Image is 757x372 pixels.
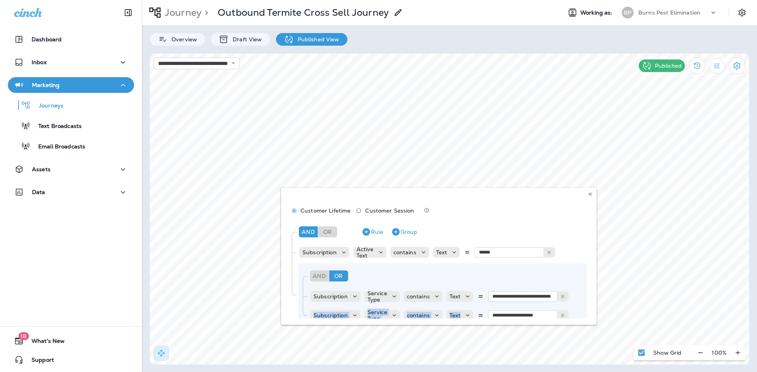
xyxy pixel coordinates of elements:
[294,36,339,43] p: Published View
[24,357,54,366] span: Support
[709,58,725,74] button: Filter Statistics
[30,123,82,130] p: Text Broadcasts
[8,117,134,134] button: Text Broadcasts
[8,184,134,200] button: Data
[31,102,63,110] p: Journeys
[229,36,262,43] p: Draft View
[168,36,197,43] p: Overview
[8,138,134,154] button: Email Broadcasts
[712,350,727,356] p: 100 %
[8,333,134,349] button: 18What's New
[8,352,134,368] button: Support
[162,7,201,19] p: Journey
[8,31,134,47] button: Dashboard
[32,36,62,43] p: Dashboard
[117,5,139,20] button: Collapse Sidebar
[32,59,47,65] p: Inbox
[653,350,681,356] p: Show Grid
[8,77,134,93] button: Marketing
[689,57,705,74] button: View Changelog
[18,332,29,340] span: 18
[24,338,65,347] span: What's New
[201,7,208,19] p: >
[622,7,634,19] div: BP
[8,161,134,177] button: Assets
[638,9,700,16] p: Burns Pest Elimination
[580,9,614,16] span: Working as:
[32,166,50,172] p: Assets
[32,189,45,195] p: Data
[735,6,749,20] button: Settings
[30,143,85,151] p: Email Broadcasts
[8,97,134,113] button: Journeys
[218,7,389,19] p: Outbound Termite Cross Sell Journey
[729,57,745,74] button: Settings
[8,54,134,70] button: Inbox
[32,82,60,88] p: Marketing
[655,63,682,69] p: Published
